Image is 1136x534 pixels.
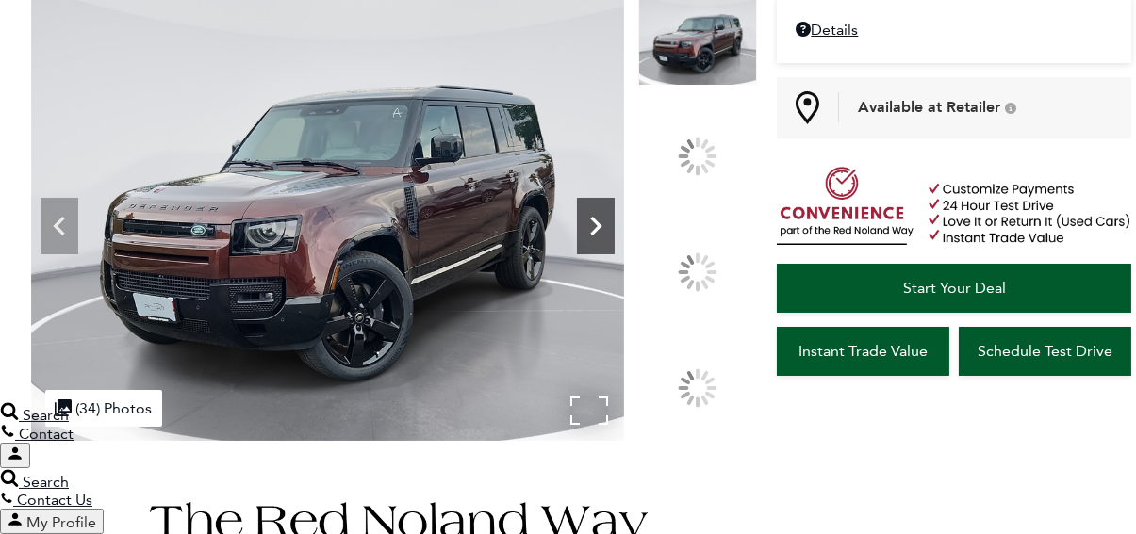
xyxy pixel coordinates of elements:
[796,91,819,124] img: Map Pin Icon
[777,264,1131,313] a: Start Your Deal
[978,342,1112,360] span: Schedule Test Drive
[26,513,96,531] span: My Profile
[1005,102,1016,114] div: Vehicle is in stock and ready for immediate delivery. Due to demand, availability is subject to c...
[19,425,74,443] span: Contact
[798,342,928,360] span: Instant Trade Value
[903,279,1006,297] span: Start Your Deal
[796,21,1112,39] a: Details
[23,406,69,424] span: Search
[959,327,1131,376] a: Schedule Test Drive
[777,327,949,376] a: Instant Trade Value
[45,390,162,427] div: (34) Photos
[858,97,1000,118] span: Available at Retailer
[17,491,92,509] span: Contact Us
[23,473,69,491] span: Search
